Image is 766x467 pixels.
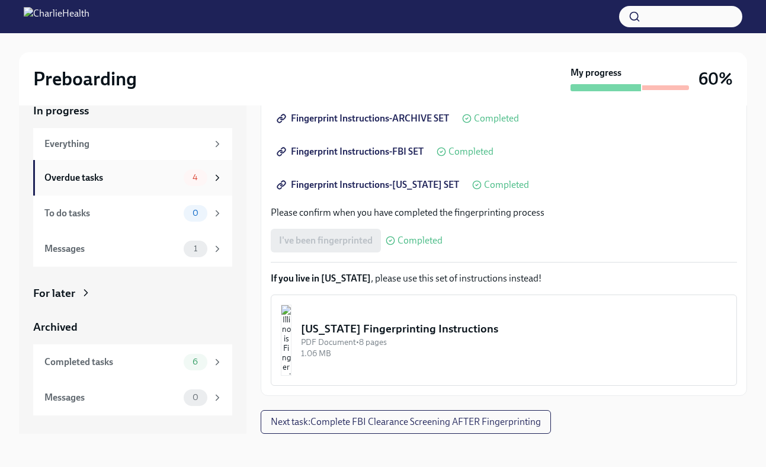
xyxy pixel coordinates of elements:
span: 4 [185,173,205,182]
span: Next task : Complete FBI Clearance Screening AFTER Fingerprinting [271,416,541,428]
img: Illinois Fingerprinting Instructions [281,305,291,376]
p: Please confirm when you have completed the fingerprinting process [271,206,737,219]
div: For later [33,286,75,301]
a: Completed tasks6 [33,344,232,380]
h2: Preboarding [33,67,137,91]
a: Fingerprint Instructions-[US_STATE] SET [271,173,467,197]
div: 1.06 MB [301,348,727,359]
h3: 60% [698,68,733,89]
a: Fingerprint Instructions-FBI SET [271,140,432,164]
a: In progress [33,103,232,119]
button: [US_STATE] Fingerprinting InstructionsPDF Document•8 pages1.06 MB [271,295,737,386]
span: 6 [185,357,205,366]
span: Fingerprint Instructions-[US_STATE] SET [279,179,459,191]
span: Completed [474,114,519,123]
span: 0 [185,393,206,402]
div: Messages [44,391,179,404]
button: Next task:Complete FBI Clearance Screening AFTER Fingerprinting [261,410,551,434]
a: To do tasks0 [33,196,232,231]
a: Archived [33,319,232,335]
a: Everything [33,128,232,160]
div: [US_STATE] Fingerprinting Instructions [301,321,727,337]
div: Messages [44,242,179,255]
strong: If you live in [US_STATE] [271,273,371,284]
div: PDF Document • 8 pages [301,337,727,348]
a: Fingerprint Instructions-ARCHIVE SET [271,107,457,130]
strong: My progress [571,66,621,79]
span: Completed [484,180,529,190]
div: Completed tasks [44,356,179,369]
div: To do tasks [44,207,179,220]
div: Overdue tasks [44,171,179,184]
a: For later [33,286,232,301]
img: CharlieHealth [24,7,89,26]
span: 1 [187,244,204,253]
span: Fingerprint Instructions-ARCHIVE SET [279,113,449,124]
span: Fingerprint Instructions-FBI SET [279,146,424,158]
span: Completed [448,147,493,156]
a: Messages1 [33,231,232,267]
a: Messages0 [33,380,232,415]
div: Everything [44,137,207,151]
a: Overdue tasks4 [33,160,232,196]
span: 0 [185,209,206,217]
p: , please use this set of instructions instead! [271,272,737,285]
span: Completed [398,236,443,245]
